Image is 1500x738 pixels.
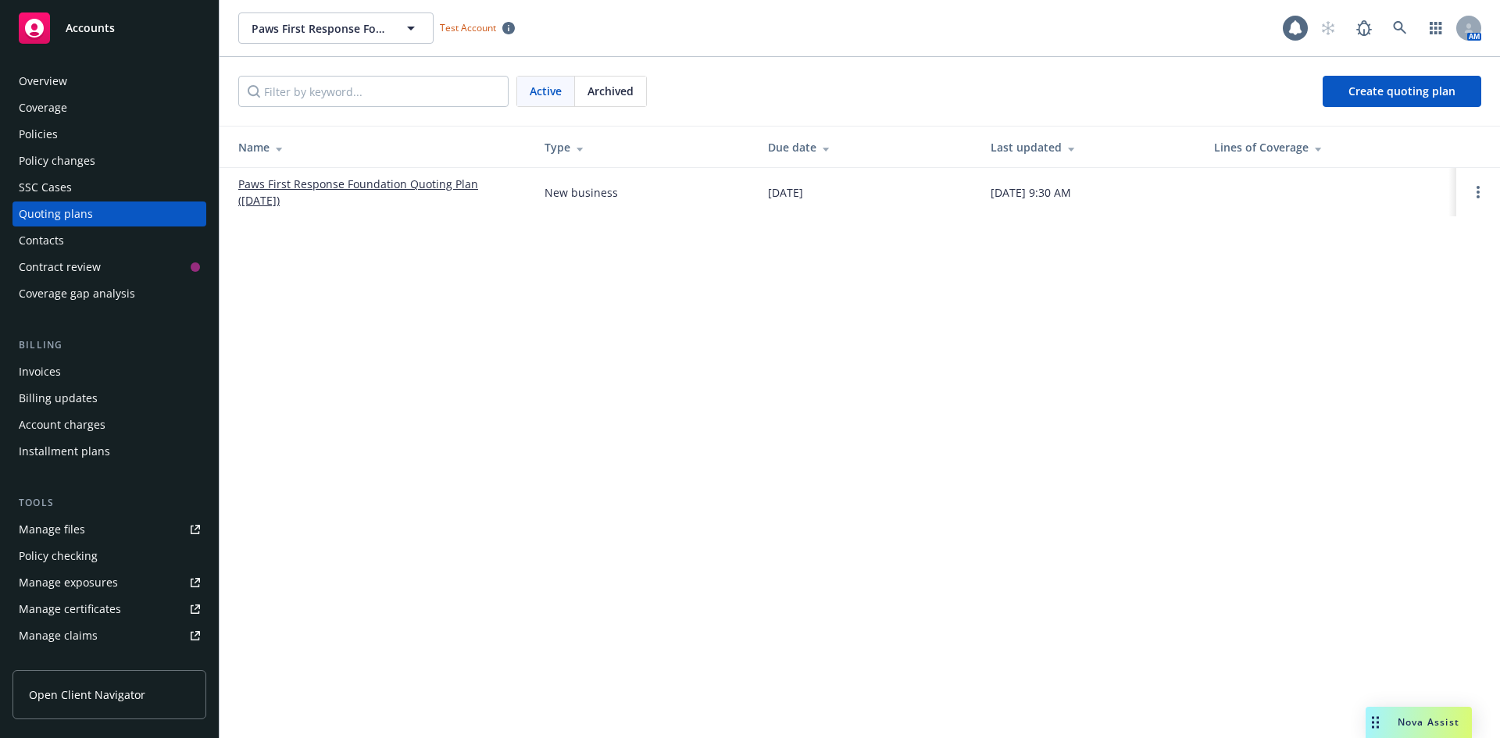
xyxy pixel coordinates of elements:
a: Paws First Response Foundation Quoting Plan ([DATE]) [238,176,520,209]
a: Installment plans [12,439,206,464]
a: Coverage gap analysis [12,281,206,306]
div: Account charges [19,412,105,437]
a: Open options [1469,183,1487,201]
div: Due date [768,139,966,155]
a: Overview [12,69,206,94]
span: Test Account [440,21,496,34]
div: Policy changes [19,148,95,173]
span: Accounts [66,22,115,34]
div: Lines of Coverage [1214,139,1444,155]
div: Manage certificates [19,597,121,622]
div: Billing updates [19,386,98,411]
div: Manage files [19,517,85,542]
a: Manage exposures [12,570,206,595]
a: Coverage [12,95,206,120]
a: Search [1384,12,1416,44]
div: Manage BORs [19,650,92,675]
div: SSC Cases [19,175,72,200]
div: [DATE] [768,184,803,201]
span: Active [530,83,562,99]
a: Billing updates [12,386,206,411]
a: Quoting plans [12,201,206,226]
input: Filter by keyword... [238,76,509,107]
span: Nova Assist [1398,715,1459,729]
a: Manage files [12,517,206,542]
a: Contacts [12,228,206,253]
div: Tools [12,495,206,511]
a: Contract review [12,255,206,280]
button: Paws First Response Foundation [238,12,434,44]
button: Nova Assist [1366,707,1472,738]
div: Contract review [19,255,101,280]
a: Switch app [1420,12,1452,44]
span: Create quoting plan [1348,84,1455,98]
a: Create quoting plan [1323,76,1481,107]
div: Invoices [19,359,61,384]
div: Coverage [19,95,67,120]
a: Manage BORs [12,650,206,675]
span: Open Client Navigator [29,686,145,703]
div: Policy checking [19,544,98,569]
div: Last updated [991,139,1189,155]
a: Invoices [12,359,206,384]
a: Accounts [12,6,206,50]
div: Overview [19,69,67,94]
div: Manage claims [19,623,98,648]
span: Paws First Response Foundation [252,20,387,37]
a: Policy changes [12,148,206,173]
a: Manage claims [12,623,206,648]
div: Coverage gap analysis [19,281,135,306]
div: Quoting plans [19,201,93,226]
a: Manage certificates [12,597,206,622]
a: Report a Bug [1348,12,1380,44]
a: Start snowing [1312,12,1344,44]
a: SSC Cases [12,175,206,200]
div: New business [545,184,618,201]
div: Manage exposures [19,570,118,595]
div: Billing [12,337,206,353]
div: Policies [19,122,58,147]
div: Type [545,139,743,155]
span: Test Account [434,20,521,36]
div: Contacts [19,228,64,253]
a: Account charges [12,412,206,437]
div: Installment plans [19,439,110,464]
a: Policy checking [12,544,206,569]
span: Archived [587,83,634,99]
div: Drag to move [1366,707,1385,738]
div: [DATE] 9:30 AM [991,184,1071,201]
div: Name [238,139,520,155]
a: Policies [12,122,206,147]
